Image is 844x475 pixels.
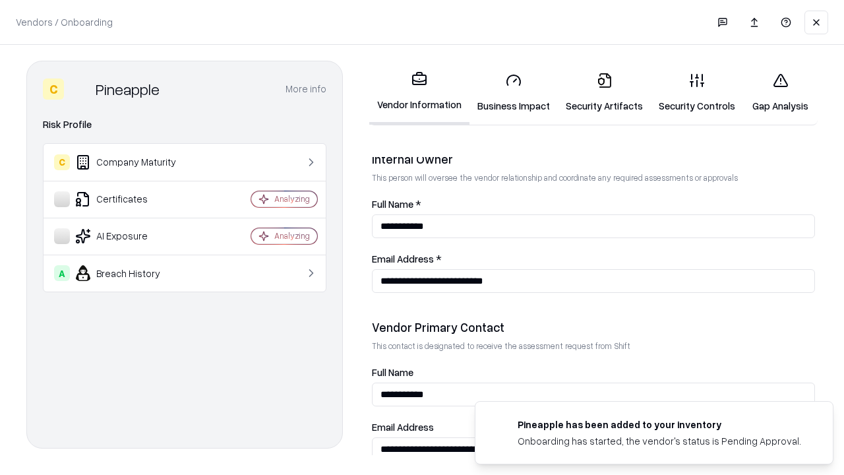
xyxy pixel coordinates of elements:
div: Analyzing [274,193,310,205]
p: Vendors / Onboarding [16,15,113,29]
label: Full Name * [372,199,815,209]
label: Email Address [372,422,815,432]
div: C [54,154,70,170]
label: Full Name [372,367,815,377]
a: Vendor Information [369,61,469,125]
label: Email Address * [372,254,815,264]
a: Security Artifacts [558,62,651,123]
div: AI Exposure [54,228,212,244]
button: More info [286,77,326,101]
div: Analyzing [274,230,310,241]
div: Pineapple has been added to your inventory [518,418,801,431]
p: This contact is designated to receive the assessment request from Shift [372,340,815,352]
div: Certificates [54,191,212,207]
div: Company Maturity [54,154,212,170]
img: Pineapple [69,79,90,100]
div: Internal Owner [372,151,815,167]
a: Business Impact [469,62,558,123]
div: Pineapple [96,79,160,100]
p: This person will oversee the vendor relationship and coordinate any required assessments or appro... [372,172,815,183]
img: pineappleenergy.com [491,418,507,433]
div: Risk Profile [43,117,326,133]
div: Breach History [54,265,212,281]
div: A [54,265,70,281]
div: Onboarding has started, the vendor's status is Pending Approval. [518,434,801,448]
a: Security Controls [651,62,743,123]
a: Gap Analysis [743,62,818,123]
div: C [43,79,64,100]
div: Vendor Primary Contact [372,319,815,335]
